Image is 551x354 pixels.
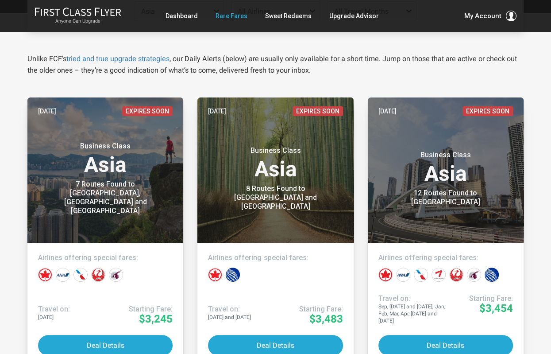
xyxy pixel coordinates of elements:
time: [DATE] [208,106,226,116]
time: [DATE] [378,106,397,116]
div: Qatar [467,268,481,282]
div: 7 Routes Found to [GEOGRAPHIC_DATA], [GEOGRAPHIC_DATA] and [GEOGRAPHIC_DATA] [50,180,161,215]
div: Qatar [109,268,123,282]
div: Japan Airlines [449,268,463,282]
span: Expires Soon [462,106,513,116]
div: Asiana [432,268,446,282]
small: Business Class [220,146,331,155]
h4: Airlines offering special fares: [38,253,173,262]
small: Anyone Can Upgrade [35,18,121,24]
h3: Asia [38,142,173,175]
span: Expires Soon [293,106,343,116]
span: Expires Soon [122,106,173,116]
div: Air Canada [38,268,52,282]
div: Japan Airlines [91,268,105,282]
div: All Nippon Airways [56,268,70,282]
a: Sweet Redeems [265,8,312,24]
h3: Asia [208,146,343,180]
a: tried and true upgrade strategies [66,54,170,63]
a: Dashboard [166,8,198,24]
div: 12 Routes Found to [GEOGRAPHIC_DATA] [390,189,501,206]
div: All Nippon Airways [396,268,410,282]
small: Business Class [390,151,501,159]
div: Air Canada [208,268,222,282]
h4: Airlines offering special fares: [378,253,513,262]
h3: Asia [378,151,513,184]
small: Business Class [50,142,161,151]
div: 8 Routes Found to [GEOGRAPHIC_DATA] and [GEOGRAPHIC_DATA] [220,184,331,211]
span: My Account [464,11,501,21]
div: Air Canada [378,268,393,282]
p: Unlike FCF’s , our Daily Alerts (below) are usually only available for a short time. Jump on thos... [27,53,524,76]
div: American Airlines [73,268,88,282]
img: First Class Flyer [35,7,121,16]
a: First Class FlyerAnyone Can Upgrade [35,7,121,25]
h4: Airlines offering special fares: [208,253,343,262]
div: United [226,268,240,282]
a: Rare Fares [216,8,247,24]
div: American Airlines [414,268,428,282]
button: My Account [464,11,516,21]
div: United [485,268,499,282]
a: Upgrade Advisor [329,8,379,24]
time: [DATE] [38,106,56,116]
